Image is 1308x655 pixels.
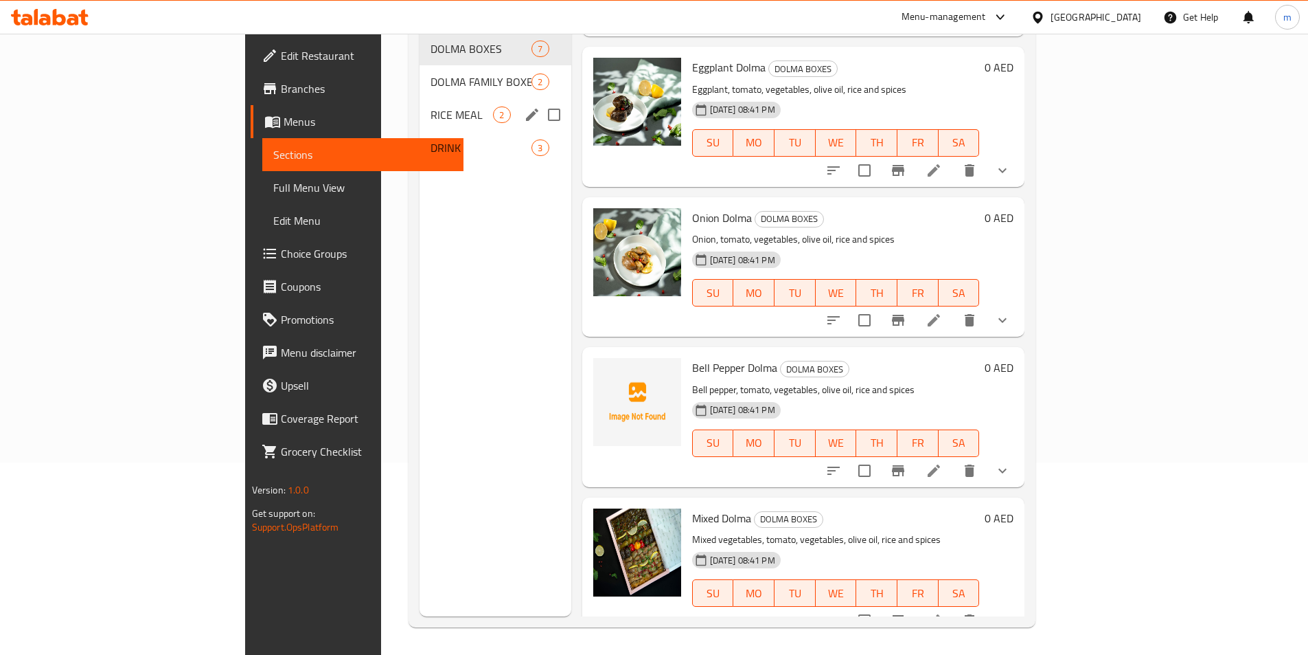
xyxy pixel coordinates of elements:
span: DOLMA BOXES [755,511,823,527]
span: DOLMA BOXES [769,61,837,77]
span: SU [698,433,728,453]
button: edit [522,104,542,125]
span: Branches [281,80,452,97]
button: SU [692,279,734,307]
button: SA [939,579,980,607]
span: FR [903,433,933,453]
span: SA [944,283,974,303]
span: 7 [532,43,548,56]
img: Bell Pepper Dolma [593,358,681,446]
span: DOLMA FAMILY BOXES [431,74,531,90]
svg: Show Choices [994,312,1011,329]
span: Select to update [850,456,879,485]
span: Get support on: [252,504,315,522]
div: DOLMA FAMILY BOXES2 [420,65,571,98]
button: Branch-specific-item [882,604,915,637]
button: MO [733,279,775,307]
span: Sections [273,146,452,163]
button: FR [897,579,939,607]
button: TH [856,279,897,307]
a: Branches [251,72,463,105]
span: WE [821,584,851,603]
button: FR [897,129,939,157]
span: Coverage Report [281,410,452,427]
div: DRINK [431,140,531,156]
div: DOLMA BOXES [780,361,849,377]
a: Edit menu item [926,463,942,479]
div: DOLMA BOXES [755,211,824,227]
span: TU [780,283,810,303]
span: [DATE] 08:41 PM [704,103,781,116]
button: TU [775,129,816,157]
button: TH [856,430,897,457]
span: Edit Restaurant [281,47,452,64]
a: Support.OpsPlatform [252,518,339,536]
button: WE [816,430,857,457]
a: Edit Menu [262,204,463,237]
span: Promotions [281,311,452,328]
p: Bell pepper, tomato, vegetables, olive oil, rice and spices [692,381,980,399]
span: Choice Groups [281,245,452,262]
span: TH [862,283,892,303]
span: Edit Menu [273,212,452,229]
button: show more [986,154,1019,187]
div: DOLMA BOXES [768,60,838,77]
span: TU [780,584,810,603]
span: m [1283,10,1292,25]
span: MO [739,584,769,603]
button: MO [733,129,775,157]
button: SA [939,430,980,457]
div: DOLMA BOXES [754,511,823,528]
span: MO [739,283,769,303]
a: Sections [262,138,463,171]
button: SU [692,430,734,457]
button: SU [692,129,734,157]
span: FR [903,584,933,603]
button: TH [856,579,897,607]
span: RICE MEAL [431,107,493,123]
button: SU [692,579,734,607]
nav: Menu sections [420,27,571,170]
button: delete [953,454,986,487]
button: sort-choices [817,304,850,337]
div: RICE MEAL2edit [420,98,571,131]
span: Onion Dolma [692,208,752,228]
span: WE [821,283,851,303]
span: TH [862,584,892,603]
p: Mixed vegetables, tomato, vegetables, olive oil, rice and spices [692,531,980,548]
span: Mixed Dolma [692,508,751,529]
button: sort-choices [817,604,850,637]
a: Menus [251,105,463,138]
button: WE [816,129,857,157]
span: Version: [252,481,286,499]
button: WE [816,279,857,307]
span: Select to update [850,306,879,335]
div: DOLMA BOXES7 [420,32,571,65]
span: TH [862,433,892,453]
span: Select to update [850,156,879,185]
button: show more [986,304,1019,337]
span: DOLMA BOXES [755,211,823,227]
img: Eggplant Dolma [593,58,681,146]
span: Menus [284,113,452,130]
button: TU [775,279,816,307]
button: SA [939,129,980,157]
span: [DATE] 08:41 PM [704,254,781,267]
button: show more [986,454,1019,487]
button: SA [939,279,980,307]
p: Eggplant, tomato, vegetables, olive oil, rice and spices [692,81,980,98]
a: Upsell [251,369,463,402]
button: FR [897,430,939,457]
h6: 0 AED [985,509,1013,528]
button: sort-choices [817,454,850,487]
svg: Show Choices [994,463,1011,479]
span: TU [780,433,810,453]
button: TH [856,129,897,157]
span: DOLMA BOXES [781,362,849,377]
a: Edit menu item [926,312,942,329]
button: sort-choices [817,154,850,187]
a: Choice Groups [251,237,463,270]
span: 2 [494,109,509,122]
div: items [531,41,549,57]
p: Onion, tomato, vegetables, olive oil, rice and spices [692,231,980,248]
